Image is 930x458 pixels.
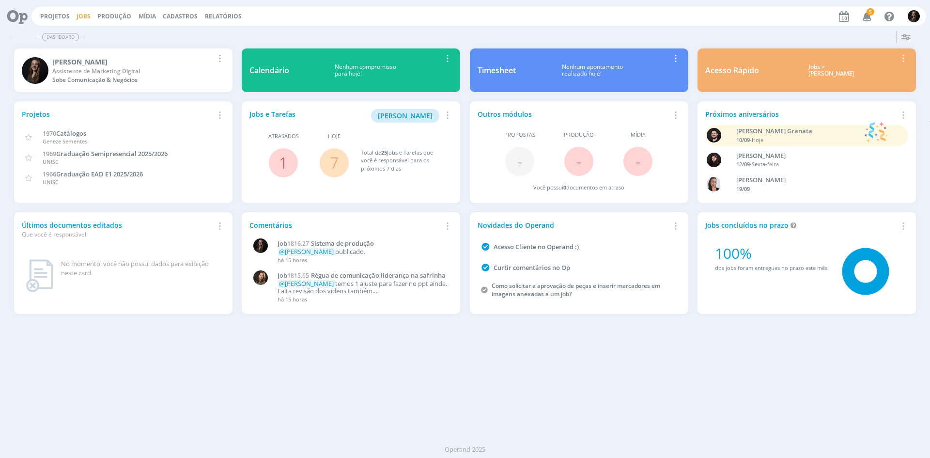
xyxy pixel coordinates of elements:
[517,151,522,172] span: -
[707,128,721,142] img: B
[268,132,299,141] span: Atrasados
[736,151,893,161] div: Luana da Silva de Andrade
[867,8,874,16] span: 5
[470,48,688,92] a: TimesheetNenhum apontamentorealizado hoje!
[278,256,307,264] span: há 15 horas
[205,12,242,20] a: Relatórios
[371,111,439,120] a: [PERSON_NAME]
[253,238,268,253] img: N
[478,220,669,230] div: Novidades do Operand
[907,8,920,25] button: N
[278,272,447,280] a: Job1815.65Régua de comunicação liderança na safrinha
[43,169,143,178] a: 1966Graduação EAD E1 2025/2026
[516,63,669,78] div: Nenhum apontamento realizado hoje!
[371,109,439,123] button: [PERSON_NAME]
[707,177,721,191] img: C
[97,12,131,20] a: Produção
[56,129,86,138] span: Catálogos
[494,263,570,272] a: Curtir comentários no Op
[361,149,443,173] div: Total de Jobs e Tarefas que você é responsável para os próximos 7 dias
[378,111,433,120] span: [PERSON_NAME]
[752,136,763,143] span: Hoje
[705,109,897,119] div: Próximos aniversários
[715,242,829,264] div: 100%
[22,109,214,119] div: Projetos
[14,48,232,92] a: N[PERSON_NAME]Assistente de Marketing DigitalSobe Comunicação & Negócios
[249,220,441,230] div: Comentários
[22,57,48,84] img: N
[279,279,334,288] span: @[PERSON_NAME]
[289,63,441,78] div: Nenhum compromisso para hoje!
[43,129,56,138] span: 1970
[94,13,134,20] button: Produção
[56,149,168,158] span: Graduação Semipresencial 2025/2026
[563,184,566,191] span: 0
[253,270,268,285] img: J
[311,271,446,280] span: Régua de comunicação liderança na safrinha
[74,13,93,20] button: Jobs
[56,170,143,178] span: Graduação EAD E1 2025/2026
[52,57,214,67] div: Natalia Gass
[40,12,70,20] a: Projetos
[249,109,441,123] div: Jobs e Tarefas
[736,185,750,192] span: 19/09
[478,64,516,76] div: Timesheet
[202,13,245,20] button: Relatórios
[77,12,91,20] a: Jobs
[533,184,624,192] div: Você possui documentos em atraso
[631,131,646,139] span: Mídia
[287,239,309,248] span: 1816.27
[249,64,289,76] div: Calendário
[279,152,288,173] a: 1
[736,160,750,168] span: 12/09
[43,149,168,158] a: 1969Graduação Semipresencial 2025/2026
[576,151,581,172] span: -
[22,220,214,239] div: Últimos documentos editados
[494,242,579,251] a: Acesso Cliente no Operand :)
[736,175,893,185] div: Caroline Fagundes Pieczarka
[279,247,334,256] span: @[PERSON_NAME]
[766,63,897,78] div: Jobs > [PERSON_NAME]
[52,76,214,84] div: Sobe Comunicação & Negócios
[478,109,669,119] div: Outros módulos
[43,158,59,165] span: UNISC
[504,131,535,139] span: Propostas
[381,149,387,156] span: 25
[136,13,159,20] button: Mídia
[492,282,660,298] a: Como solicitar a aprovação de peças e inserir marcadores em imagens anexadas a um job?
[61,259,221,278] div: No momento, você não possui dados para exibição neste card.
[705,220,897,230] div: Jobs concluídos no prazo
[43,128,86,138] a: 1970Catálogos
[43,138,87,145] span: Geneze Sementes
[43,149,56,158] span: 1969
[736,126,860,136] div: Bruno Corralo Granata
[330,152,339,173] a: 7
[311,239,374,248] span: Sistema de produção
[163,12,198,20] span: Cadastros
[43,170,56,178] span: 1966
[278,280,447,295] p: temos 1 ajuste para fazer no ppt ainda. Falta revisão dos vídeos também.
[705,64,759,76] div: Acesso Rápido
[635,151,640,172] span: -
[43,178,59,186] span: UNISC
[160,13,201,20] button: Cadastros
[287,271,309,280] span: 1815.65
[752,160,779,168] span: Sexta-feira
[42,33,79,41] span: Dashboard
[37,13,73,20] button: Projetos
[328,132,341,141] span: Hoje
[736,160,893,169] div: -
[278,248,447,256] p: publicado.
[278,296,307,303] span: há 15 horas
[856,8,876,25] button: 5
[139,12,156,20] a: Mídia
[908,10,920,22] img: N
[736,136,860,144] div: -
[22,230,214,239] div: Que você é responsável
[52,67,214,76] div: Assistente de Marketing Digital
[736,136,750,143] span: 10/09
[564,131,594,139] span: Produção
[278,240,447,248] a: Job1816.27Sistema de produção
[707,153,721,167] img: L
[715,264,829,272] div: dos jobs foram entregues no prazo este mês.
